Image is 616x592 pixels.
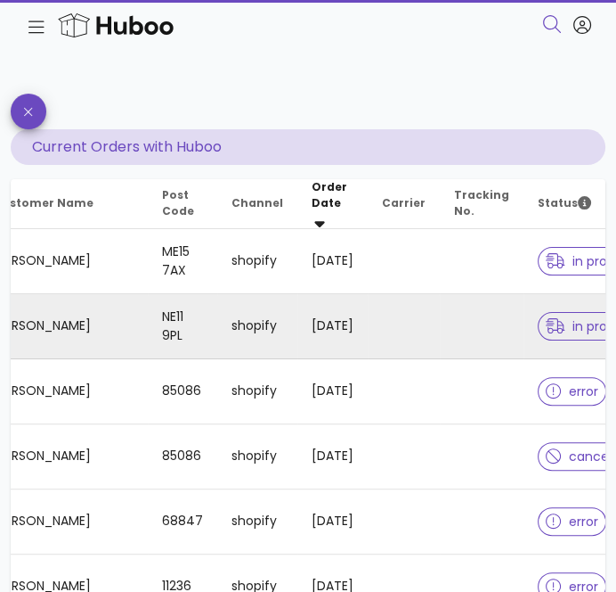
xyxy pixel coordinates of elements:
[217,179,297,229] th: Channel
[382,195,426,210] span: Carrier
[297,359,368,424] td: [DATE]
[45,10,187,41] img: Huboo Logo
[454,187,509,218] span: Tracking No.
[231,195,283,210] span: Channel
[11,129,605,165] p: Current Orders with Huboo
[217,489,297,555] td: shopify
[217,424,297,489] td: shopify
[297,229,368,294] td: [DATE]
[148,294,217,359] td: NE11 9PL
[148,489,217,555] td: 68847
[538,195,591,210] span: Status
[217,294,297,359] td: shopify
[546,515,598,528] span: error
[148,229,217,294] td: ME15 7AX
[368,179,440,229] th: Carrier
[297,179,368,229] th: Order Date: Sorted descending. Activate to remove sorting.
[312,179,347,210] span: Order Date
[297,294,368,359] td: [DATE]
[217,229,297,294] td: shopify
[162,187,194,218] span: Post Code
[440,179,523,229] th: Tracking No.
[148,424,217,489] td: 85086
[297,489,368,555] td: [DATE]
[546,385,598,398] span: error
[217,359,297,424] td: shopify
[148,179,217,229] th: Post Code
[297,424,368,489] td: [DATE]
[148,359,217,424] td: 85086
